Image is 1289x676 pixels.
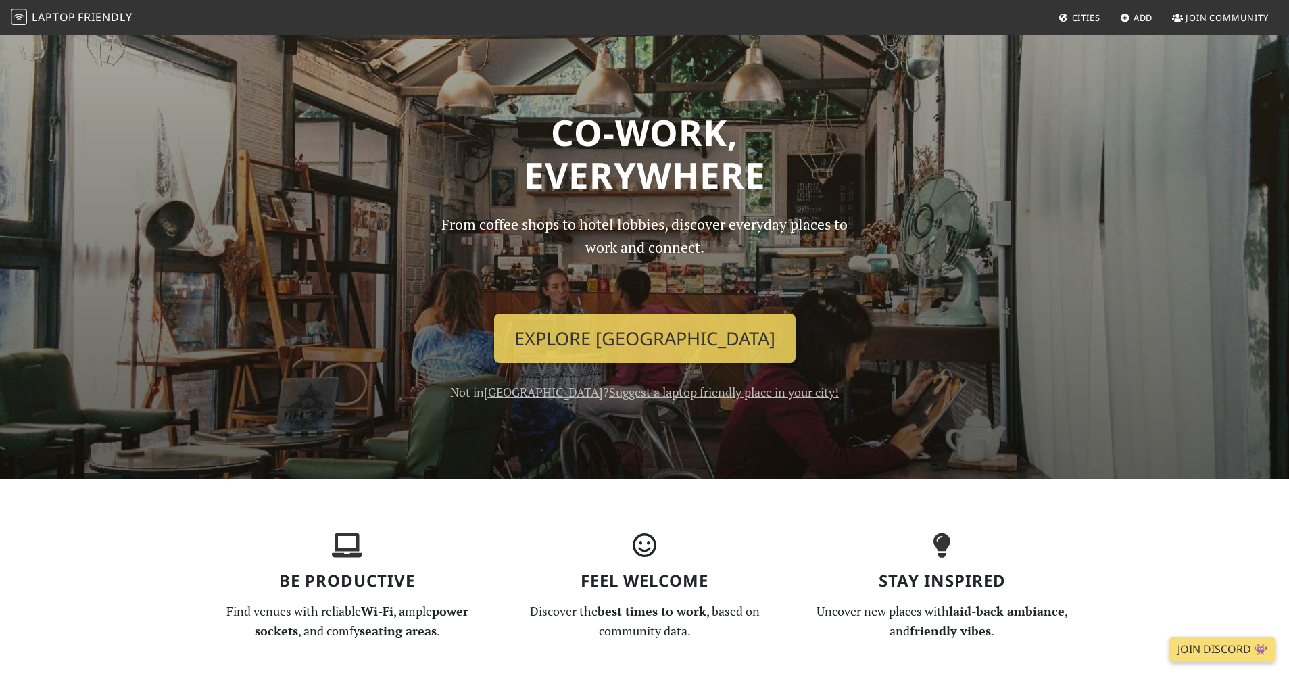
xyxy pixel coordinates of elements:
[1167,5,1274,30] a: Join Community
[32,9,76,24] span: Laptop
[609,384,839,400] a: Suggest a laptop friendly place in your city!
[949,603,1065,619] strong: laid-back ambiance
[1115,5,1159,30] a: Add
[207,602,488,641] p: Find venues with reliable , ample , and comfy .
[1169,637,1275,662] a: Join Discord 👾
[1072,11,1100,24] span: Cities
[1134,11,1153,24] span: Add
[430,213,860,303] p: From coffee shops to hotel lobbies, discover everyday places to work and connect.
[207,571,488,591] h3: Be Productive
[484,384,603,400] a: [GEOGRAPHIC_DATA]
[1053,5,1106,30] a: Cities
[207,111,1083,197] h1: Co-work, Everywhere
[504,571,785,591] h3: Feel Welcome
[598,603,706,619] strong: best times to work
[11,9,27,25] img: LaptopFriendly
[11,6,132,30] a: LaptopFriendly LaptopFriendly
[802,602,1083,641] p: Uncover new places with , and .
[494,314,796,364] a: Explore [GEOGRAPHIC_DATA]
[360,623,437,639] strong: seating areas
[450,384,839,400] span: Not in ?
[802,571,1083,591] h3: Stay Inspired
[504,602,785,641] p: Discover the , based on community data.
[255,603,468,639] strong: power sockets
[910,623,991,639] strong: friendly vibes
[78,9,132,24] span: Friendly
[361,603,393,619] strong: Wi-Fi
[1186,11,1269,24] span: Join Community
